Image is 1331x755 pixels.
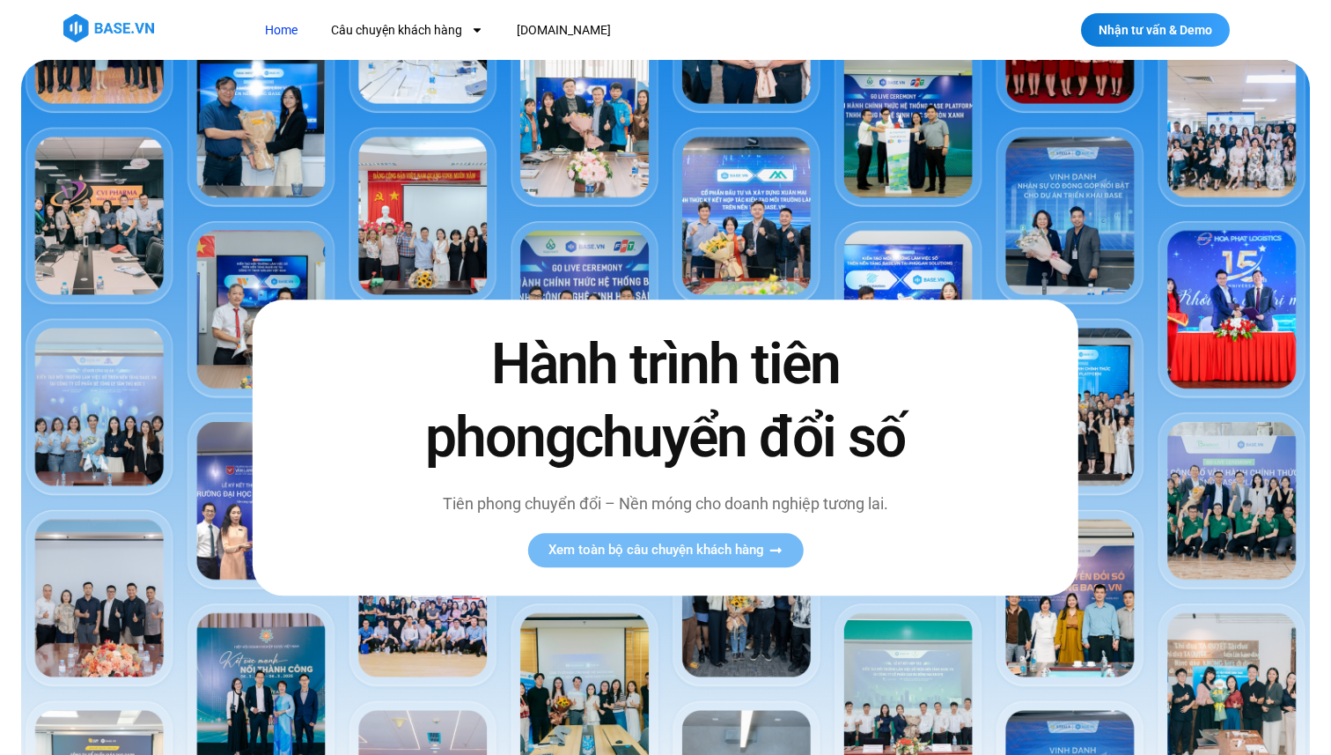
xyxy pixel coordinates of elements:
[252,14,311,47] a: Home
[1081,13,1230,47] a: Nhận tư vấn & Demo
[575,404,905,470] span: chuyển đổi số
[388,328,943,474] h2: Hành trình tiên phong
[548,544,764,558] span: Xem toàn bộ câu chuyện khách hàng
[527,534,803,568] a: Xem toàn bộ câu chuyện khách hàng
[388,492,943,516] p: Tiên phong chuyển đổi – Nền móng cho doanh nghiệp tương lai.
[504,14,624,47] a: [DOMAIN_NAME]
[1099,24,1212,36] span: Nhận tư vấn & Demo
[318,14,496,47] a: Câu chuyện khách hàng
[252,14,934,47] nav: Menu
